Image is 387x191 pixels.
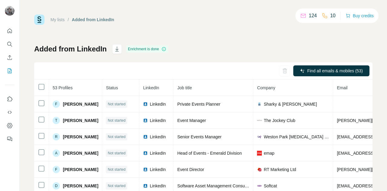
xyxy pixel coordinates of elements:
[126,45,168,53] div: Enrichment is done
[150,150,166,156] span: LinkedIn
[257,134,262,139] img: company-logo
[177,118,206,123] span: Event Manager
[5,120,15,131] button: Dashboard
[177,102,220,107] span: Private Events Planner
[257,120,262,121] img: company-logo
[337,85,347,90] span: Email
[264,150,274,156] span: emap
[150,117,166,123] span: LinkedIn
[150,166,166,173] span: LinkedIn
[177,183,253,188] span: Software Asset Management Consultant
[108,150,125,156] span: Not started
[5,94,15,104] button: Use Surfe on LinkedIn
[257,183,262,188] img: company-logo
[34,15,44,25] img: Surfe Logo
[68,17,69,23] li: /
[177,167,204,172] span: Event Director
[5,6,15,16] img: Avatar
[5,107,15,118] button: Use Surfe API
[143,85,159,90] span: LinkedIn
[177,134,221,139] span: Senior Events Manager
[108,134,125,140] span: Not started
[177,85,192,90] span: Job title
[307,68,363,74] span: Find all emails & mobiles (53)
[257,102,262,107] img: company-logo
[108,118,125,123] span: Not started
[53,182,60,189] div: D
[5,52,15,63] button: Enrich CSV
[150,183,166,189] span: LinkedIn
[264,117,295,123] span: The Jockey Club
[264,101,317,107] span: Sharky & [PERSON_NAME]
[143,102,148,107] img: LinkedIn logo
[108,167,125,172] span: Not started
[72,17,114,23] div: Added from LinkedIn
[63,150,98,156] span: [PERSON_NAME]
[108,101,125,107] span: Not started
[264,134,329,140] span: Weston Park [MEDICAL_DATA] Charity
[150,101,166,107] span: LinkedIn
[257,151,262,156] img: company-logo
[108,183,125,189] span: Not started
[143,183,148,188] img: LinkedIn logo
[53,100,60,108] div: F
[346,12,374,20] button: Buy credits
[5,39,15,50] button: Search
[5,65,15,76] button: My lists
[330,12,336,19] p: 10
[143,167,148,172] img: LinkedIn logo
[53,133,60,140] div: R
[53,166,60,173] div: F
[106,85,118,90] span: Status
[150,134,166,140] span: LinkedIn
[143,134,148,139] img: LinkedIn logo
[5,25,15,36] button: Quick start
[53,150,60,157] div: A
[63,183,98,189] span: [PERSON_NAME]
[143,151,148,156] img: LinkedIn logo
[5,133,15,144] button: Feedback
[264,166,296,173] span: RT Marketing Ltd
[63,117,98,123] span: [PERSON_NAME]
[63,166,98,173] span: [PERSON_NAME]
[309,12,317,19] p: 124
[264,183,277,189] span: Softcat
[177,151,242,156] span: Head of Events - Emerald Division
[50,17,65,22] a: My lists
[143,118,148,123] img: LinkedIn logo
[257,85,275,90] span: Company
[63,101,98,107] span: [PERSON_NAME]
[293,65,369,76] button: Find all emails & mobiles (53)
[257,167,262,172] img: company-logo
[63,134,98,140] span: [PERSON_NAME]
[53,117,60,124] div: T
[53,85,73,90] span: 53 Profiles
[34,44,107,54] h1: Added from LinkedIn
